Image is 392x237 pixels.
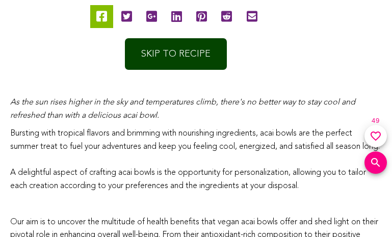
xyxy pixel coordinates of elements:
em: As the sun rises higher in the sky and temperatures climb, there's no better way to stay cool and... [10,98,355,120]
span: A delightful aspect of crafting acai bowls is the opportunity for personalization, allowing you t... [10,169,366,190]
iframe: Chat Widget [341,188,392,237]
span: Bursting with tropical flavors and brimming with nourishing ingredients, acai bowls are the perfe... [10,129,380,151]
a: SKIP TO RECIPE [125,38,227,70]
